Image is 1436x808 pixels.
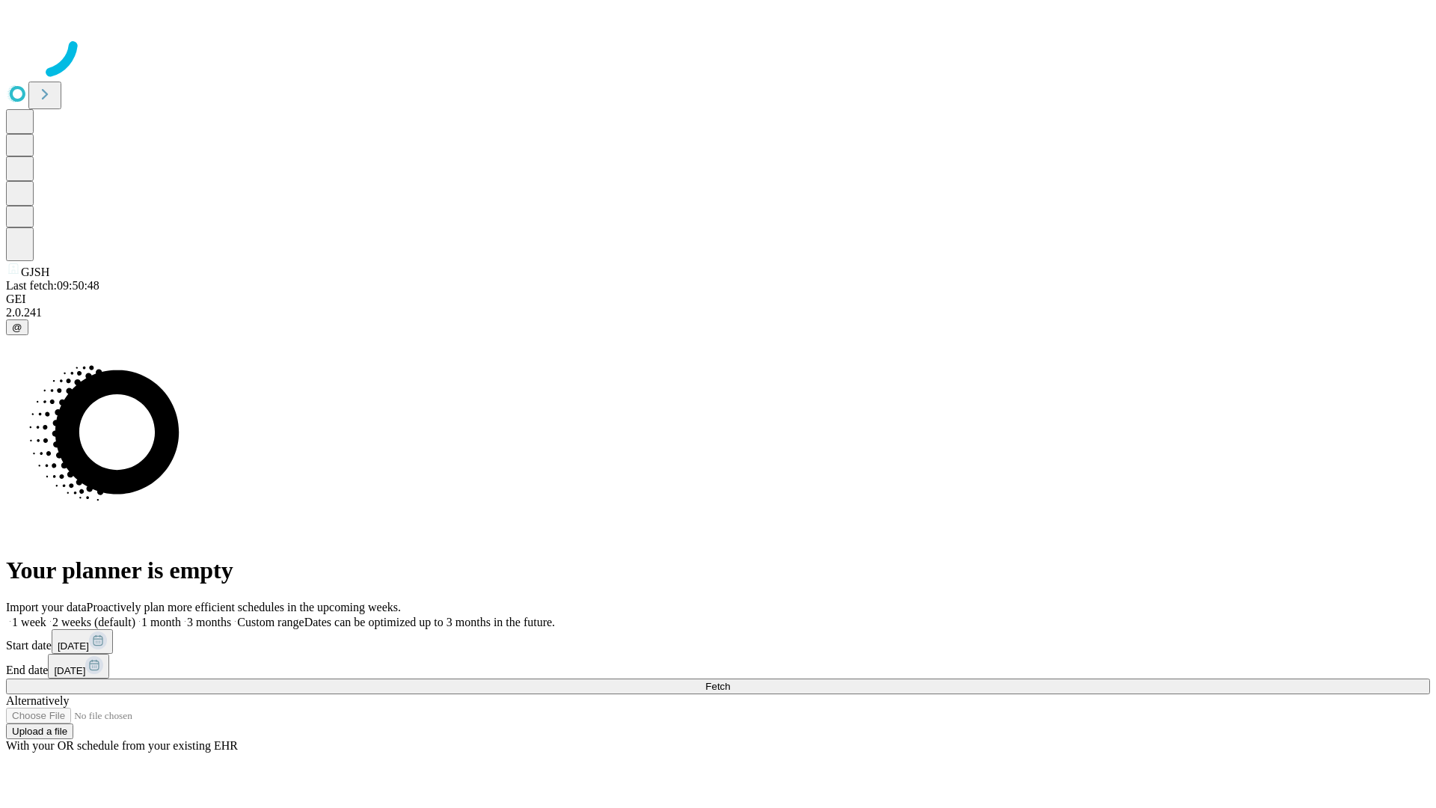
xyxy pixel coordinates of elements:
[6,723,73,739] button: Upload a file
[141,616,181,628] span: 1 month
[21,266,49,278] span: GJSH
[6,629,1430,654] div: Start date
[237,616,304,628] span: Custom range
[304,616,555,628] span: Dates can be optimized up to 3 months in the future.
[54,665,85,676] span: [DATE]
[52,629,113,654] button: [DATE]
[187,616,231,628] span: 3 months
[6,654,1430,679] div: End date
[6,319,28,335] button: @
[6,694,69,707] span: Alternatively
[87,601,401,613] span: Proactively plan more efficient schedules in the upcoming weeks.
[6,279,99,292] span: Last fetch: 09:50:48
[6,739,238,752] span: With your OR schedule from your existing EHR
[12,322,22,333] span: @
[58,640,89,652] span: [DATE]
[52,616,135,628] span: 2 weeks (default)
[705,681,730,692] span: Fetch
[12,616,46,628] span: 1 week
[6,306,1430,319] div: 2.0.241
[48,654,109,679] button: [DATE]
[6,601,87,613] span: Import your data
[6,557,1430,584] h1: Your planner is empty
[6,679,1430,694] button: Fetch
[6,293,1430,306] div: GEI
